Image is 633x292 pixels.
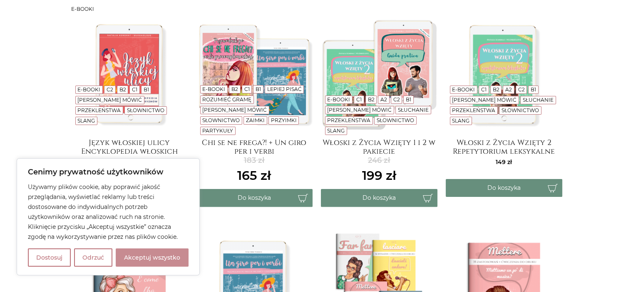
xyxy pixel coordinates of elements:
a: C2 [107,86,113,93]
a: B1 [144,86,149,93]
a: B1 [406,96,411,103]
a: [PERSON_NAME] mówić [452,97,516,103]
a: E-booki [77,86,100,93]
ins: 165 [237,166,271,185]
a: B2 [367,96,374,103]
a: Słownictwo [127,107,164,113]
a: E-booki [202,86,225,92]
a: Rozumieć gramę [202,96,251,103]
a: C2 [393,96,400,103]
ins: 199 [362,166,396,185]
a: C1 [244,86,249,92]
button: Do koszyka [196,189,313,207]
a: A2 [505,86,512,93]
a: Slang [452,118,469,124]
a: Lepiej pisać [267,86,302,92]
a: Chi se ne frega?! + Un giro per i verbi [196,138,313,155]
p: Cenimy prywatność użytkowników [28,167,189,177]
a: Słownictwo [501,107,539,113]
h3: E-booki [71,6,562,12]
button: Do koszyka [321,189,437,207]
a: Przekleństwa [327,117,370,123]
a: E-booki [327,96,350,103]
a: E-booki [452,86,475,93]
a: B1 [531,86,536,93]
a: Partykuły [202,128,233,134]
a: B1 [256,86,261,92]
a: B2 [231,86,238,92]
a: Słuchanie [523,97,554,103]
button: Akceptuj wszystko [116,248,189,267]
a: C1 [132,86,137,93]
a: C1 [356,96,362,103]
button: Do koszyka [446,179,562,197]
a: [PERSON_NAME] mówić [77,97,142,103]
a: Przyimki [271,117,296,123]
a: B2 [492,86,499,93]
a: Słuchanie [398,107,429,113]
a: C2 [518,86,525,93]
a: Slang [77,118,95,124]
button: Odrzuć [74,248,112,267]
button: Dostosuj [28,248,71,267]
del: 183 [237,155,271,166]
a: Włoski z Życia Wzięty 1 i 2 w pakiecie [321,138,437,155]
a: Slang [327,128,345,134]
a: Włoski z Życia Wzięty 2 Repetytorium leksykalne [446,138,562,155]
a: Język włoskiej ulicy Encyklopedia włoskich wulgaryzmów [71,138,188,155]
del: 246 [362,155,396,166]
a: A2 [380,96,387,103]
a: Zaimki [246,117,265,123]
a: Przekleństwa [452,107,495,113]
a: Słownictwo [377,117,414,123]
a: Słownictwo [202,117,240,123]
p: Używamy plików cookie, aby poprawić jakość przeglądania, wyświetlać reklamy lub treści dostosowan... [28,182,189,242]
a: C1 [481,86,487,93]
a: B2 [119,86,126,93]
a: Przekleństwa [77,107,121,113]
span: 149 [496,158,512,166]
a: [PERSON_NAME] mówić [202,107,267,113]
a: [PERSON_NAME] mówić [327,107,392,113]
